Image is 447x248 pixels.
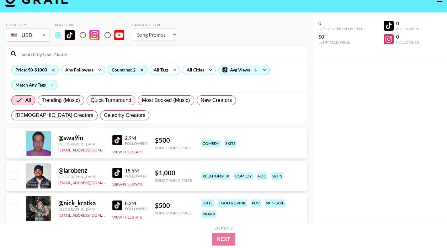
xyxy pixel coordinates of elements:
[104,112,146,119] span: Celebrity Creators
[318,26,362,31] div: Influencers Selected
[125,141,147,146] div: Followers
[112,168,122,178] img: TikTok
[65,30,75,40] img: TikTok
[201,140,221,147] div: comedy
[125,167,147,174] div: 18.5M
[265,199,285,207] div: skincare
[58,142,105,146] div: [GEOGRAPHIC_DATA]
[150,65,170,75] div: All Tags
[396,20,419,26] div: 0
[251,199,261,207] div: pov
[125,206,147,211] div: Followers
[396,34,419,40] div: 0
[318,34,362,40] div: $0
[58,166,105,174] div: @ larobenz
[58,174,105,179] div: [GEOGRAPHIC_DATA]
[257,172,267,180] div: poc
[219,65,269,75] div: Avg Views
[217,199,247,207] div: food & drink
[89,30,99,40] img: Instagram
[25,97,31,104] span: All
[58,146,121,152] a: [EMAIL_ADDRESS][DOMAIN_NAME]
[112,150,142,154] button: View Full Stats
[318,40,362,45] div: Estimated Price
[201,199,214,207] div: skits
[55,23,129,27] div: Platform
[318,20,362,26] div: 0
[155,202,192,209] div: $ 500
[396,40,419,45] div: Followers
[125,200,147,206] div: 8.3M
[155,211,192,215] div: Song Promo Price
[396,26,419,31] div: Followers
[58,212,121,218] a: [EMAIL_ADDRESS][DOMAIN_NAME]
[91,97,131,104] span: Quick Turnaround
[215,226,233,230] div: Step 1 of 2
[112,200,122,210] img: TikTok
[112,135,122,145] img: TikTok
[108,65,147,75] div: Countries: 2
[61,65,95,75] div: Any Followers
[12,65,58,75] div: Price: $0-$1000
[234,172,253,180] div: comedy
[201,172,230,180] div: relationship
[58,207,105,212] div: [GEOGRAPHIC_DATA]
[58,199,105,207] div: @ nick_kratka
[155,178,192,183] div: Song Promo Price
[7,30,49,41] div: USD
[271,172,283,180] div: skits
[112,182,142,187] button: View Full Stats
[201,97,232,104] span: New Creators
[114,30,124,40] img: YouTube
[224,140,237,147] div: skits
[6,23,50,27] div: Currency
[201,210,216,218] div: prank
[18,49,303,59] input: Search by User Name
[155,169,192,177] div: $ 1,000
[132,23,177,27] div: Campaign Type
[125,174,147,178] div: Followers
[58,179,121,185] a: [EMAIL_ADDRESS][DOMAIN_NAME]
[183,65,205,75] div: All Cities
[112,215,142,219] button: View Full Stats
[212,233,235,245] button: Next
[155,145,192,150] div: Song Promo Price
[416,217,439,240] iframe: Drift Widget Chat Controller
[58,134,105,142] div: @ swa9in
[12,80,57,90] div: Match Any Tags
[142,97,190,104] span: Most Booked (Music)
[125,135,147,141] div: 2.9M
[155,136,192,144] div: $ 500
[15,112,93,119] span: [DEMOGRAPHIC_DATA] Creators
[42,97,80,104] span: Trending (Music)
